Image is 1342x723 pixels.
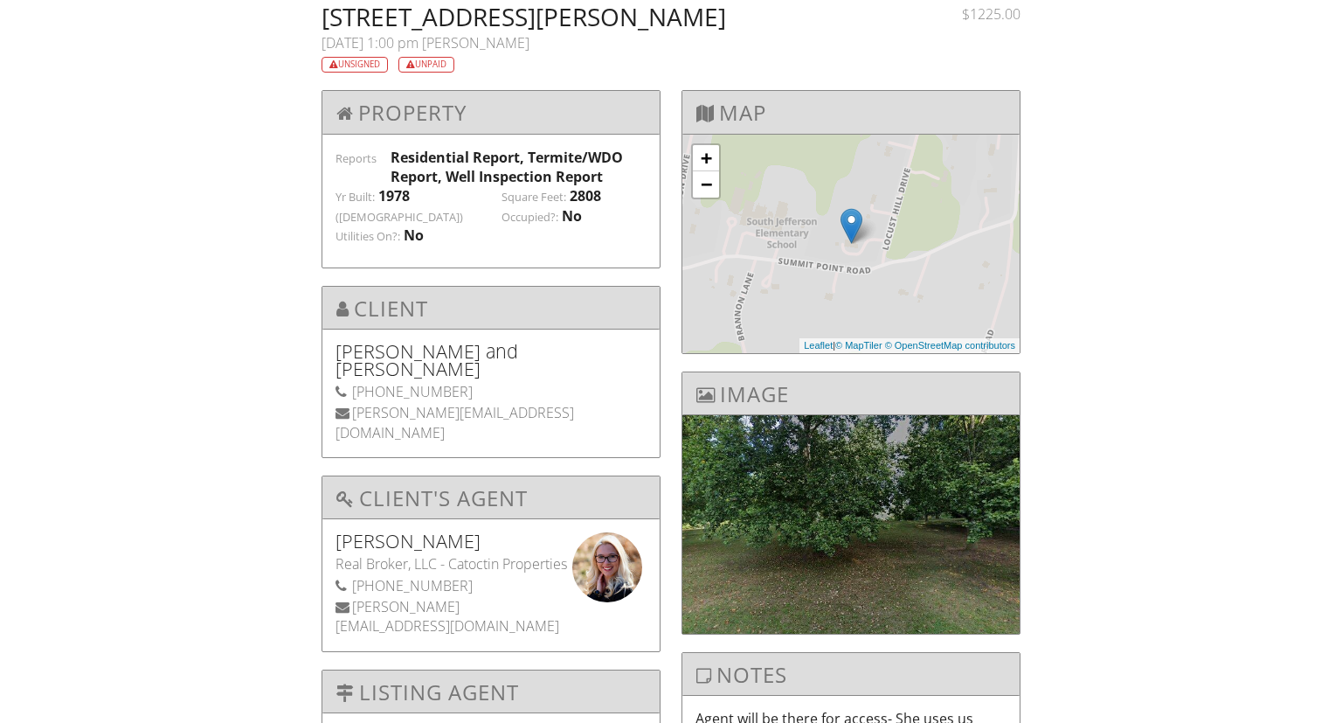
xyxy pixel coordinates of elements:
[335,190,375,205] label: Yr Built:
[335,576,647,595] div: [PHONE_NUMBER]
[322,671,660,713] h3: Listing Agent
[562,206,582,226] div: No
[335,229,400,245] label: Utilities On?:
[322,33,419,52] span: [DATE] 1:00 pm
[398,57,454,73] div: Unpaid
[835,340,882,351] a: © MapTiler
[322,476,660,519] h3: Client's Agent
[572,532,642,602] img: data
[799,338,1020,353] div: |
[322,287,660,330] h3: Client
[922,4,1020,24] div: $1225.00
[682,372,1020,415] h3: Image
[322,4,901,29] h2: [STREET_ADDRESS][PERSON_NAME]
[682,91,1020,134] h3: Map
[335,150,377,166] label: Reports
[391,148,647,187] div: Residential Report, Termite/WDO Report, Well Inspection Report
[885,340,1015,351] a: © OpenStreetMap contributors
[322,91,660,134] h3: Property
[335,382,647,401] div: [PHONE_NUMBER]
[335,532,647,550] h5: [PERSON_NAME]
[335,403,647,442] div: [PERSON_NAME][EMAIL_ADDRESS][DOMAIN_NAME]
[570,186,601,205] div: 2808
[335,210,463,226] label: ([DEMOGRAPHIC_DATA])
[682,653,1020,696] h3: Notes
[693,145,719,171] a: Zoom in
[502,210,558,226] label: Occupied?:
[335,343,647,378] h5: [PERSON_NAME] and [PERSON_NAME]
[378,186,410,205] div: 1978
[335,554,647,574] div: Real Broker, LLC - Catoctin Properties
[404,226,424,245] div: No
[335,597,647,636] div: [PERSON_NAME][EMAIL_ADDRESS][DOMAIN_NAME]
[422,33,529,52] span: [PERSON_NAME]
[693,171,719,198] a: Zoom out
[804,340,833,351] a: Leaflet
[502,190,566,205] label: Square Feet:
[322,57,388,73] div: Unsigned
